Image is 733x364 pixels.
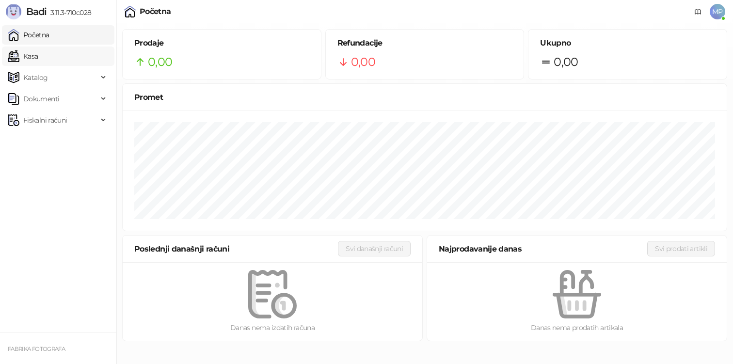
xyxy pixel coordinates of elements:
span: Dokumenti [23,89,59,109]
span: Badi [26,6,47,17]
div: Najprodavanije danas [439,243,647,255]
small: FABRIKA FOTOGRAFA [8,346,65,352]
button: Svi današnji računi [338,241,411,256]
a: Početna [8,25,49,45]
div: Početna [140,8,171,16]
div: Poslednji današnji računi [134,243,338,255]
span: 0,00 [351,53,375,71]
span: MP [710,4,725,19]
span: 0,00 [554,53,578,71]
span: Katalog [23,68,48,87]
button: Svi prodati artikli [647,241,715,256]
span: Fiskalni računi [23,111,67,130]
span: 0,00 [148,53,172,71]
span: 3.11.3-710c028 [47,8,91,17]
img: Logo [6,4,21,19]
h5: Refundacije [337,37,512,49]
a: Dokumentacija [690,4,706,19]
div: Danas nema prodatih artikala [443,322,711,333]
h5: Prodaje [134,37,309,49]
div: Danas nema izdatih računa [138,322,407,333]
div: Promet [134,91,715,103]
a: Kasa [8,47,38,66]
h5: Ukupno [540,37,715,49]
